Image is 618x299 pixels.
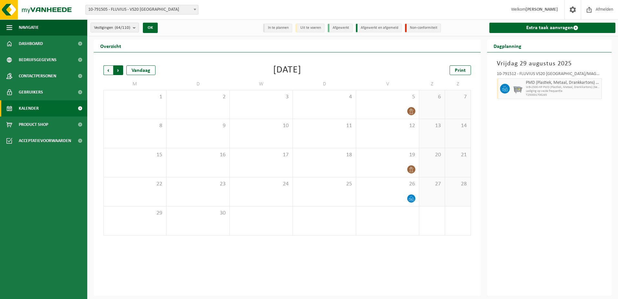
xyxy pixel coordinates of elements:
span: Bedrijfsgegevens [19,52,57,68]
span: 7 [448,94,467,101]
span: Product Shop [19,116,48,133]
span: 2 [170,94,226,101]
span: 21 [448,151,467,159]
span: 9 [170,122,226,129]
span: Gebruikers [19,84,43,100]
span: 22 [107,181,163,188]
td: Z [445,78,471,90]
span: Dashboard [19,36,43,52]
a: Print [450,65,471,75]
span: WB-2500-HP PMD (Plastiek, Metaal, Drankkartons) (bedrijven) [526,85,600,89]
span: 6 [422,94,442,101]
img: WB-2500-GAL-GY-01 [513,84,523,94]
div: [DATE] [273,65,301,75]
div: 10-791512 - FLUVIUS VS20 [GEOGRAPHIC_DATA]/MAGAZIJN, KLANTENKANTOOR EN INFRA - DEURNE [497,72,602,78]
span: 1 [107,94,163,101]
td: Z [419,78,445,90]
li: Afgewerkt en afgemeld [356,24,402,32]
strong: [PERSON_NAME] [526,7,558,12]
span: 24 [233,181,289,188]
span: 13 [422,122,442,129]
a: Extra taak aanvragen [489,23,616,33]
span: 11 [296,122,352,129]
span: 12 [359,122,416,129]
span: 3 [233,94,289,101]
li: In te plannen [263,24,292,32]
count: (64/110) [115,26,130,30]
button: Vestigingen(64/110) [91,23,139,32]
span: 30 [170,210,226,217]
span: 4 [296,94,352,101]
span: 28 [448,181,467,188]
span: 20 [422,151,442,159]
td: D [293,78,356,90]
h2: Overzicht [94,39,128,52]
span: Lediging op vaste frequentie [526,89,600,93]
span: 10-791505 - FLUVIUS - VS20 ANTWERPEN [85,5,198,15]
span: 27 [422,181,442,188]
span: 16 [170,151,226,159]
span: 8 [107,122,163,129]
td: W [230,78,293,90]
span: 26 [359,181,416,188]
span: 15 [107,151,163,159]
li: Afgewerkt [328,24,353,32]
td: V [356,78,419,90]
span: 29 [107,210,163,217]
h3: Vrijdag 29 augustus 2025 [497,59,602,69]
span: 18 [296,151,352,159]
span: Acceptatievoorwaarden [19,133,71,149]
span: Vestigingen [94,23,130,33]
span: Kalender [19,100,39,116]
span: 10-791505 - FLUVIUS - VS20 ANTWERPEN [86,5,198,14]
button: OK [143,23,158,33]
span: Vorige [103,65,113,75]
span: T250001706265 [526,93,600,97]
span: 25 [296,181,352,188]
li: Non-conformiteit [405,24,441,32]
span: PMD (Plastiek, Metaal, Drankkartons) (bedrijven) [526,80,600,85]
span: 5 [359,94,416,101]
span: Contactpersonen [19,68,56,84]
span: Navigatie [19,19,39,36]
td: D [166,78,229,90]
span: Print [455,68,466,73]
h2: Dagplanning [487,39,528,52]
span: 14 [448,122,467,129]
span: 19 [359,151,416,159]
span: 10 [233,122,289,129]
span: 23 [170,181,226,188]
div: Vandaag [126,65,155,75]
li: Uit te voeren [295,24,325,32]
span: Volgende [113,65,123,75]
td: M [103,78,166,90]
span: 17 [233,151,289,159]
